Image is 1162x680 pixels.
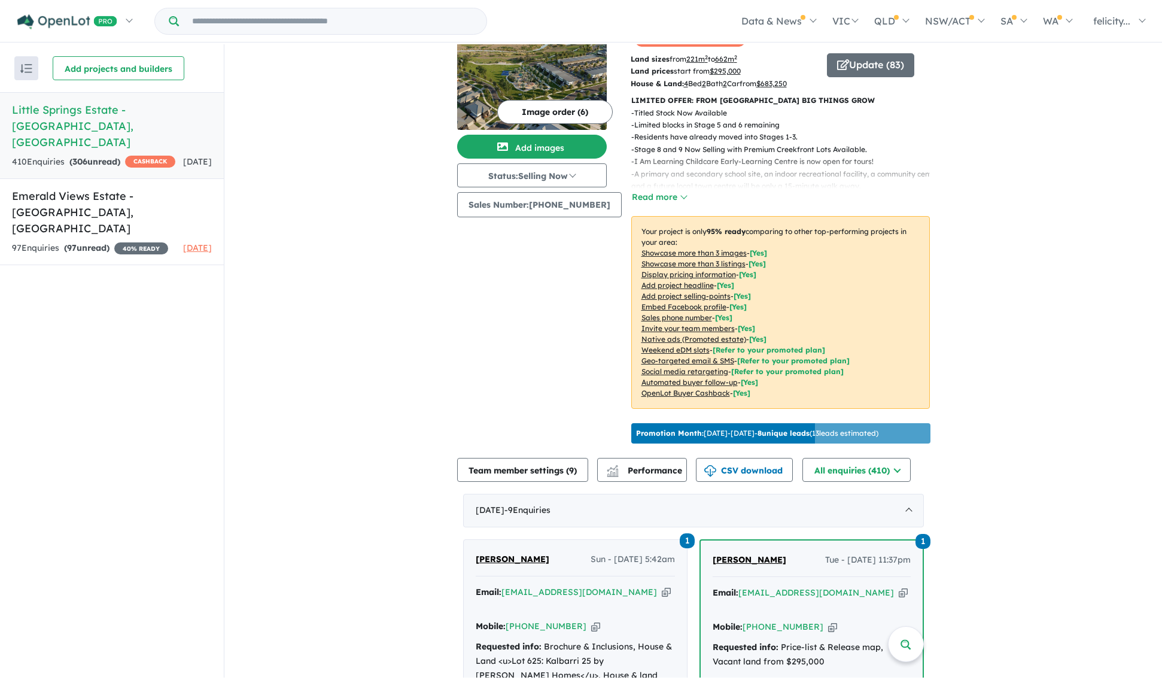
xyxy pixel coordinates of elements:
span: felicity... [1093,15,1130,27]
span: [ Yes ] [717,281,734,290]
div: Price-list & Release map, Vacant land from $295,000 [713,640,911,669]
a: [PHONE_NUMBER] [743,621,823,632]
b: Promotion Month: [636,429,704,438]
u: Weekend eDM slots [641,345,710,354]
sup: 2 [705,54,708,60]
p: - Stage 8 and 9 Now Selling with Premium Creekfront Lots Available. [631,144,939,156]
button: CSV download [696,458,793,482]
img: bar-chart.svg [607,469,619,476]
p: - Titled Stock Now Available [631,107,939,119]
p: LIMITED OFFER: FROM [GEOGRAPHIC_DATA] BIG THINGS GROW [631,95,930,107]
button: Copy [828,621,837,633]
b: 8 unique leads [758,429,810,438]
b: Land prices [631,66,674,75]
span: [PERSON_NAME] [713,554,786,565]
a: [EMAIL_ADDRESS][DOMAIN_NAME] [501,587,657,597]
u: Sales phone number [641,313,712,322]
span: 40 % READY [114,242,168,254]
span: 1 [680,533,695,548]
u: Showcase more than 3 images [641,248,747,257]
a: 1 [915,533,930,549]
a: 1 [680,532,695,548]
div: 410 Enquir ies [12,155,175,169]
button: Add projects and builders [53,56,184,80]
strong: Mobile: [476,621,506,632]
button: Add images [457,135,607,159]
p: - A primary and secondary school site, an indoor recreational facility, a community centre and a ... [631,168,939,193]
button: Sales Number:[PHONE_NUMBER] [457,192,622,217]
button: Status:Selling Now [457,163,607,187]
button: Team member settings (9) [457,458,588,482]
strong: Email: [476,587,501,597]
span: - 9 Enquir ies [504,505,550,515]
strong: Email: [713,587,738,598]
u: Invite your team members [641,324,735,333]
u: 2 [702,79,706,88]
a: Little Springs Estate - Deanside LogoLittle Springs Estate - Deanside [457,16,607,130]
span: Performance [609,465,682,476]
span: to [708,54,737,63]
span: [ Yes ] [715,313,732,322]
span: 306 [72,156,87,167]
strong: Requested info: [713,642,778,652]
span: [ Yes ] [734,292,751,300]
span: [Yes] [741,378,758,387]
input: Try estate name, suburb, builder or developer [181,8,484,34]
u: 221 m [686,54,708,63]
span: [Refer to your promoted plan] [731,367,844,376]
p: Your project is only comparing to other top-performing projects in your area: - - - - - - - - - -... [631,216,930,409]
span: 97 [67,242,77,253]
h5: Emerald Views Estate - [GEOGRAPHIC_DATA] , [GEOGRAPHIC_DATA] [12,188,212,236]
img: Openlot PRO Logo White [17,14,117,29]
button: Copy [591,620,600,633]
p: Bed Bath Car from [631,78,818,90]
a: [PHONE_NUMBER] [506,621,586,632]
u: Social media retargeting [641,367,728,376]
p: [DATE] - [DATE] - ( 13 leads estimated) [636,428,878,439]
a: [EMAIL_ADDRESS][DOMAIN_NAME] [738,587,894,598]
button: Copy [899,587,908,599]
p: start from [631,65,818,77]
button: Update (83) [827,53,914,77]
span: [ Yes ] [738,324,755,333]
img: Little Springs Estate - Deanside [457,40,607,130]
u: 662 m [715,54,737,63]
u: Geo-targeted email & SMS [641,356,734,365]
h5: Little Springs Estate - [GEOGRAPHIC_DATA] , [GEOGRAPHIC_DATA] [12,102,212,150]
span: [ Yes ] [750,248,767,257]
span: Sun - [DATE] 5:42am [591,552,675,567]
b: House & Land: [631,79,684,88]
strong: Mobile: [713,621,743,632]
button: Image order (6) [497,100,613,124]
u: $ 295,000 [710,66,741,75]
span: Tue - [DATE] 11:37pm [825,553,911,567]
span: [PERSON_NAME] [476,554,549,564]
span: CASHBACK [125,156,175,168]
u: Add project headline [641,281,714,290]
u: OpenLot Buyer Cashback [641,388,730,397]
p: - I Am Learning Childcare Early-Learning Centre is now open for tours! [631,156,939,168]
b: 95 % ready [707,227,746,236]
div: [DATE] [463,494,924,527]
button: All enquiries (410) [802,458,911,482]
span: [Yes] [749,335,766,344]
span: [ Yes ] [749,259,766,268]
div: 97 Enquir ies [12,241,168,256]
u: 2 [723,79,727,88]
u: Embed Facebook profile [641,302,726,311]
button: Performance [597,458,687,482]
u: 4 [684,79,688,88]
span: [DATE] [183,156,212,167]
p: - Residents have already moved into Stages 1-3. [631,131,939,143]
strong: ( unread) [69,156,120,167]
u: Display pricing information [641,270,736,279]
img: sort.svg [20,64,32,73]
b: Land sizes [631,54,670,63]
u: $ 683,250 [756,79,787,88]
span: 9 [569,465,574,476]
span: [Yes] [733,388,750,397]
button: Copy [662,586,671,599]
a: [PERSON_NAME] [476,552,549,567]
u: Native ads (Promoted estate) [641,335,746,344]
span: 1 [915,534,930,549]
